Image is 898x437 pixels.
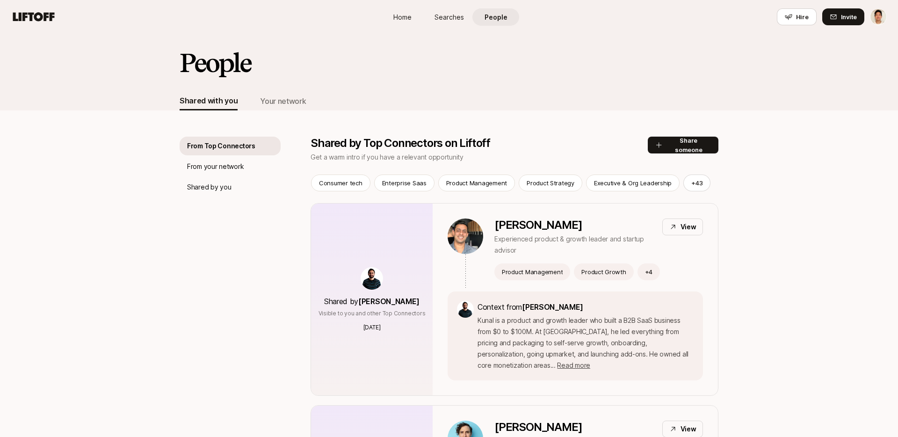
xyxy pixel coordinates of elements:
[870,8,887,25] button: Jeremy Chen
[522,302,583,312] span: [PERSON_NAME]
[648,137,718,153] button: Share someone
[379,8,426,26] a: Home
[187,182,231,193] p: Shared by you
[485,12,507,22] span: People
[311,152,490,163] p: Get a warm intro if you have a relevant opportunity
[180,49,251,77] h2: People
[494,421,582,434] p: [PERSON_NAME]
[187,140,255,152] p: From Top Connectors
[557,361,590,369] span: Read more
[319,178,362,188] p: Consumer tech
[683,175,710,191] button: +43
[478,315,694,371] p: Kunal is a product and growth leader who built a B2B SaaS business from $0 to $100M. At [GEOGRAPH...
[435,12,464,22] span: Searches
[870,9,886,25] img: Jeremy Chen
[457,301,474,318] img: ACg8ocIkDTL3-aTJPCC6zF-UTLIXBF4K0l6XE8Bv4u6zd-KODelM=s160-c
[822,8,864,25] button: Invite
[594,178,672,188] p: Executive & Org Leadership
[777,8,817,25] button: Hire
[527,178,574,188] p: Product Strategy
[260,92,306,110] button: Your network
[446,178,507,188] p: Product Management
[180,95,238,107] div: Shared with you
[448,218,483,254] img: 1cf5e339_9344_4c28_b1fe_dc3ceac21bee.jpg
[637,263,660,280] button: +4
[311,137,490,150] p: Shared by Top Connectors on Liftoff
[311,203,718,396] a: Shared by[PERSON_NAME]Visible to you and other Top Connectors[DATE][PERSON_NAME]Experienced produ...
[363,323,381,332] p: [DATE]
[494,233,655,256] p: Experienced product & growth leader and startup advisor
[681,423,696,435] p: View
[841,12,857,22] span: Invite
[393,12,412,22] span: Home
[382,178,427,188] p: Enterprise Saas
[260,95,306,107] div: Your network
[426,8,472,26] a: Searches
[796,12,809,22] span: Hire
[681,221,696,233] p: View
[581,267,626,277] p: Product Growth
[319,309,426,318] p: Visible to you and other Top Connectors
[324,295,420,307] p: Shared by
[478,301,694,313] p: Context from
[180,92,238,110] button: Shared with you
[358,297,420,306] span: [PERSON_NAME]
[494,218,655,232] p: [PERSON_NAME]
[472,8,519,26] a: People
[502,267,563,277] p: Product Management
[361,267,383,290] img: ACg8ocIkDTL3-aTJPCC6zF-UTLIXBF4K0l6XE8Bv4u6zd-KODelM=s160-c
[187,161,244,172] p: From your network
